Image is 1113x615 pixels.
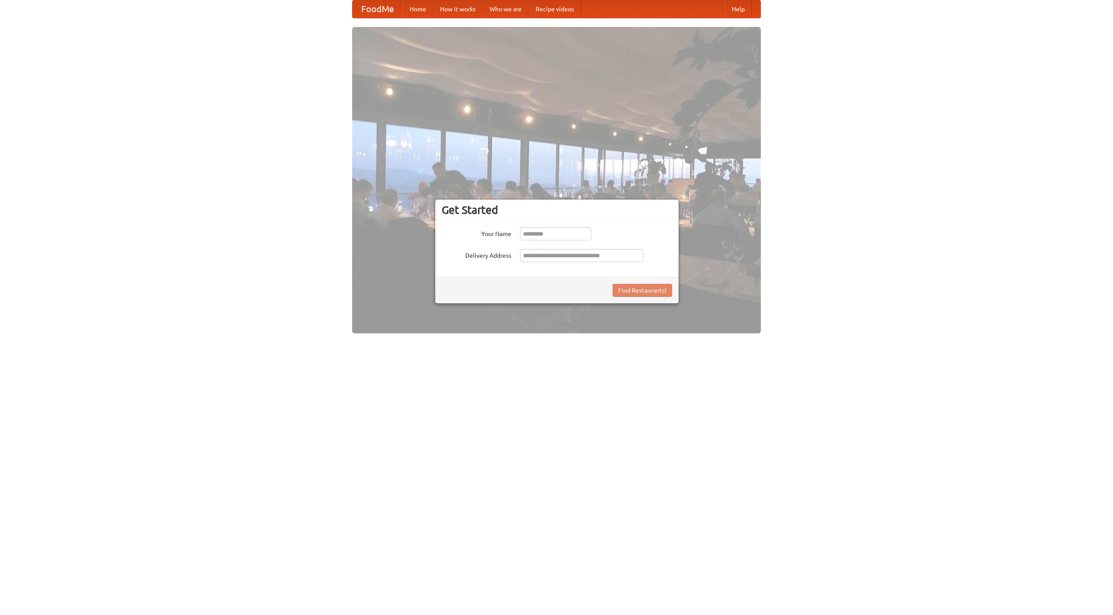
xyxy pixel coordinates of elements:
a: Recipe videos [529,0,581,18]
a: How it works [433,0,483,18]
label: Delivery Address [442,249,511,260]
a: Home [403,0,433,18]
a: Help [725,0,752,18]
label: Your Name [442,227,511,238]
a: FoodMe [353,0,403,18]
button: Find Restaurants! [613,284,672,297]
a: Who we are [483,0,529,18]
h3: Get Started [442,203,672,216]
